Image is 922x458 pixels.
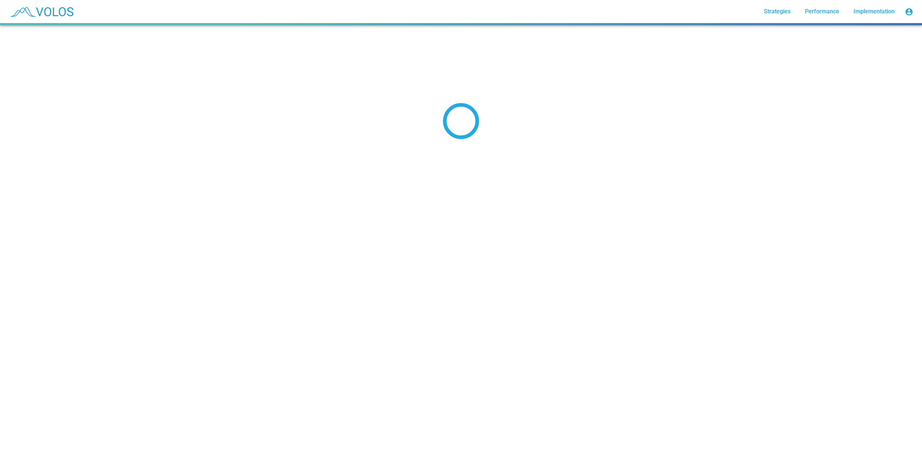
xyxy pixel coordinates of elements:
[848,5,900,18] a: Implementation
[6,3,77,21] img: blue_transparent.png
[758,5,796,18] a: Strategies
[805,8,839,15] span: Performance
[764,8,791,15] span: Strategies
[799,5,845,18] a: Performance
[854,8,895,15] span: Implementation
[905,8,913,16] mat-icon: account_circle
